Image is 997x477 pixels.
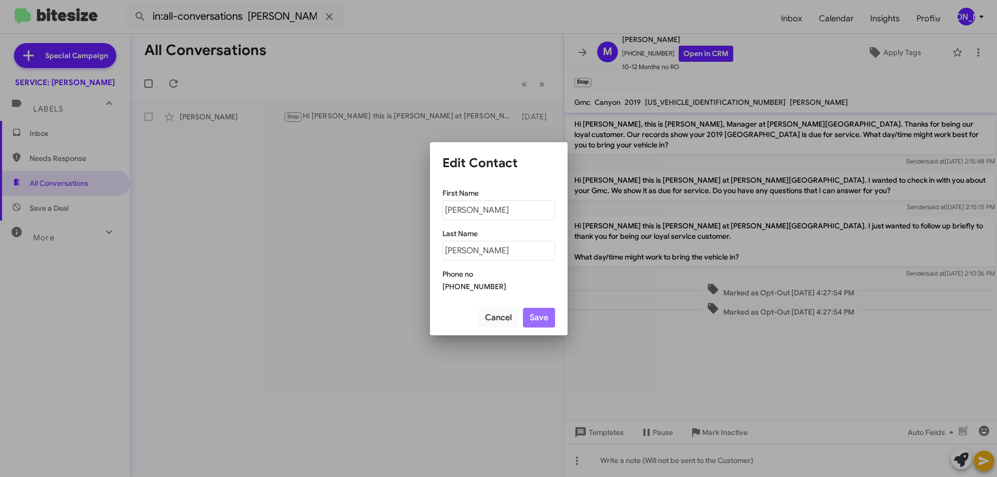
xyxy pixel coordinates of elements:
div: [PHONE_NUMBER] [442,281,555,292]
button: Cancel [478,308,519,328]
mat-label: First Name [442,188,479,198]
mat-label: Phone no [442,269,473,279]
input: Example:Snow [442,241,555,261]
mat-label: Last Name [442,229,478,238]
h1: Edit Contact [442,155,555,171]
button: Save [523,308,555,328]
input: Example: John [442,200,555,220]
